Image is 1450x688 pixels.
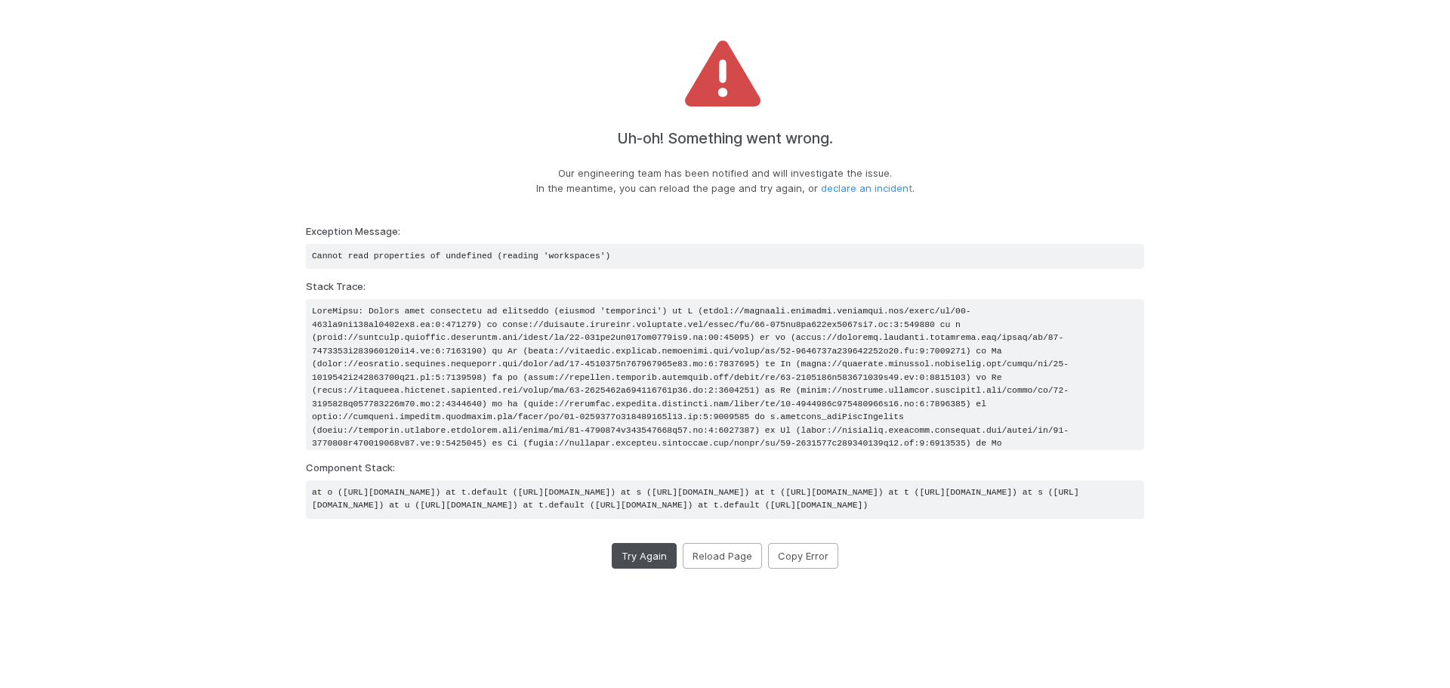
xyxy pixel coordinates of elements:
button: Reload Page [683,543,762,569]
pre: at o ([URL][DOMAIN_NAME]) at t.default ([URL][DOMAIN_NAME]) at s ([URL][DOMAIN_NAME]) at t ([URL]... [306,480,1144,519]
h6: Stack Trace: [306,281,1144,293]
h6: Component Stack: [306,462,1144,474]
h6: Exception Message: [306,226,1144,238]
h4: Uh-oh! Something went wrong. [617,130,833,147]
a: declare an incident [821,182,912,194]
pre: Cannot read properties of undefined (reading 'workspaces') [306,244,1144,270]
p: Our engineering team has been notified and will investigate the issue. In the meantime, you can r... [536,165,915,196]
button: Copy Error [768,543,838,569]
pre: LoreMipsu: Dolors amet consectetu ad elitseddo (eiusmod 'temporinci') ut L (etdol://magnaali.enim... [306,299,1144,450]
button: Try Again [612,543,677,569]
